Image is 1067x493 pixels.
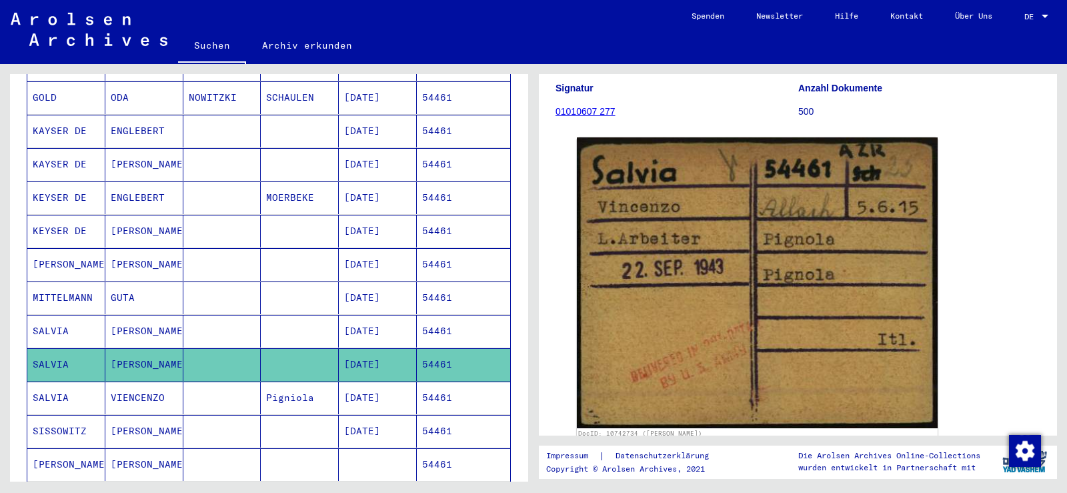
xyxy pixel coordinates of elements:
mat-cell: 54461 [417,181,510,214]
a: DocID: 10742734 ([PERSON_NAME]) [578,430,702,437]
mat-cell: [DATE] [339,415,417,448]
mat-cell: 54461 [417,215,510,248]
mat-cell: [PERSON_NAME] [27,448,105,481]
mat-cell: [PERSON_NAME] [27,248,105,281]
mat-cell: 54461 [417,348,510,381]
mat-cell: 54461 [417,115,510,147]
b: Anzahl Dokumente [798,83,882,93]
div: Zustimmung ändern [1008,434,1040,466]
mat-cell: [DATE] [339,181,417,214]
mat-cell: MOERBEKE [261,181,339,214]
img: 001.jpg [577,137,938,428]
mat-cell: 54461 [417,81,510,114]
mat-cell: [PERSON_NAME] [105,315,183,348]
mat-cell: SALVIA [27,382,105,414]
img: yv_logo.png [1000,445,1050,478]
mat-cell: SCHAULEN [261,81,339,114]
a: Archiv erkunden [246,29,368,61]
p: 500 [798,105,1040,119]
mat-cell: [PERSON_NAME] [105,215,183,248]
mat-cell: MITTELMANN [27,282,105,314]
mat-cell: 54461 [417,315,510,348]
mat-cell: [PERSON_NAME] [105,248,183,281]
mat-cell: Pigniola [261,382,339,414]
mat-cell: KAYSER DE [27,115,105,147]
mat-cell: KAYSER DE [27,148,105,181]
mat-cell: [PERSON_NAME] [105,415,183,448]
mat-cell: [DATE] [339,315,417,348]
mat-cell: [DATE] [339,215,417,248]
span: DE [1024,12,1039,21]
mat-cell: [PERSON_NAME] [105,448,183,481]
mat-cell: ENGLEBERT [105,115,183,147]
mat-cell: 54461 [417,282,510,314]
mat-cell: [DATE] [339,248,417,281]
mat-cell: [DATE] [339,348,417,381]
a: 01010607 277 [556,106,616,117]
mat-cell: 54461 [417,248,510,281]
mat-cell: KEYSER DE [27,215,105,248]
a: Impressum [546,449,599,463]
b: Signatur [556,83,594,93]
img: Arolsen_neg.svg [11,13,167,46]
mat-cell: ODA [105,81,183,114]
mat-cell: NOWITZKI [183,81,261,114]
div: | [546,449,725,463]
a: Suchen [178,29,246,64]
mat-cell: 54461 [417,415,510,448]
mat-cell: [PERSON_NAME] [105,148,183,181]
mat-cell: 54461 [417,448,510,481]
img: Zustimmung ändern [1009,435,1041,467]
p: Copyright © Arolsen Archives, 2021 [546,463,725,475]
mat-cell: [DATE] [339,282,417,314]
mat-cell: SALVIA [27,348,105,381]
mat-cell: VIENCENZO [105,382,183,414]
mat-cell: 54461 [417,382,510,414]
mat-cell: [DATE] [339,81,417,114]
mat-cell: SALVIA [27,315,105,348]
mat-cell: [DATE] [339,148,417,181]
mat-cell: [DATE] [339,382,417,414]
mat-cell: 54461 [417,148,510,181]
mat-cell: GUTA [105,282,183,314]
mat-cell: [PERSON_NAME] [105,348,183,381]
p: wurden entwickelt in Partnerschaft mit [798,462,980,474]
mat-cell: KEYSER DE [27,181,105,214]
mat-cell: [DATE] [339,115,417,147]
mat-cell: ENGLEBERT [105,181,183,214]
p: Die Arolsen Archives Online-Collections [798,450,980,462]
mat-cell: GOLD [27,81,105,114]
a: Datenschutzerklärung [605,449,725,463]
mat-cell: SISSOWITZ [27,415,105,448]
